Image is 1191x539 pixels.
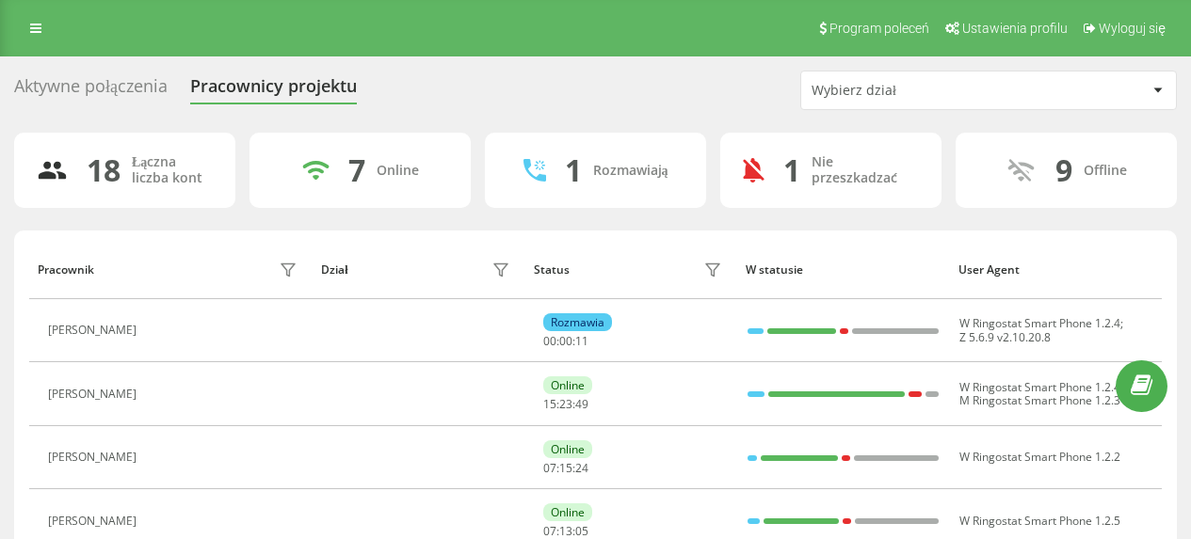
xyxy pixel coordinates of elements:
[959,379,1120,395] span: W Ringostat Smart Phone 1.2.4
[958,263,1153,277] div: User Agent
[48,451,141,464] div: [PERSON_NAME]
[543,440,592,458] div: Online
[48,324,141,337] div: [PERSON_NAME]
[962,21,1068,36] span: Ustawienia profilu
[543,462,588,475] div: : :
[48,515,141,528] div: [PERSON_NAME]
[959,315,1120,331] span: W Ringostat Smart Phone 1.2.4
[959,513,1120,529] span: W Ringostat Smart Phone 1.2.5
[812,83,1037,99] div: Wybierz dział
[593,163,668,179] div: Rozmawiają
[132,154,213,186] div: Łączna liczba kont
[543,503,592,521] div: Online
[559,523,572,539] span: 13
[559,333,572,349] span: 00
[14,76,168,105] div: Aktywne połączenia
[1099,21,1166,36] span: Wyloguj się
[543,335,588,348] div: : :
[543,396,556,412] span: 15
[812,154,919,186] div: Nie przeszkadzać
[534,263,570,277] div: Status
[377,163,419,179] div: Online
[543,398,588,411] div: : :
[1055,152,1072,188] div: 9
[1084,163,1127,179] div: Offline
[746,263,941,277] div: W statusie
[959,329,1051,345] span: Z 5.6.9 v2.10.20.8
[575,333,588,349] span: 11
[38,263,94,277] div: Pracownik
[783,152,800,188] div: 1
[559,460,572,476] span: 15
[575,460,588,476] span: 24
[565,152,582,188] div: 1
[575,523,588,539] span: 05
[543,525,588,538] div: : :
[829,21,929,36] span: Program poleceń
[559,396,572,412] span: 23
[190,76,357,105] div: Pracownicy projektu
[543,376,592,394] div: Online
[321,263,347,277] div: Dział
[543,333,556,349] span: 00
[959,392,1120,408] span: M Ringostat Smart Phone 1.2.3
[48,388,141,401] div: [PERSON_NAME]
[575,396,588,412] span: 49
[543,313,612,331] div: Rozmawia
[959,449,1120,465] span: W Ringostat Smart Phone 1.2.2
[87,152,121,188] div: 18
[348,152,365,188] div: 7
[543,523,556,539] span: 07
[543,460,556,476] span: 07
